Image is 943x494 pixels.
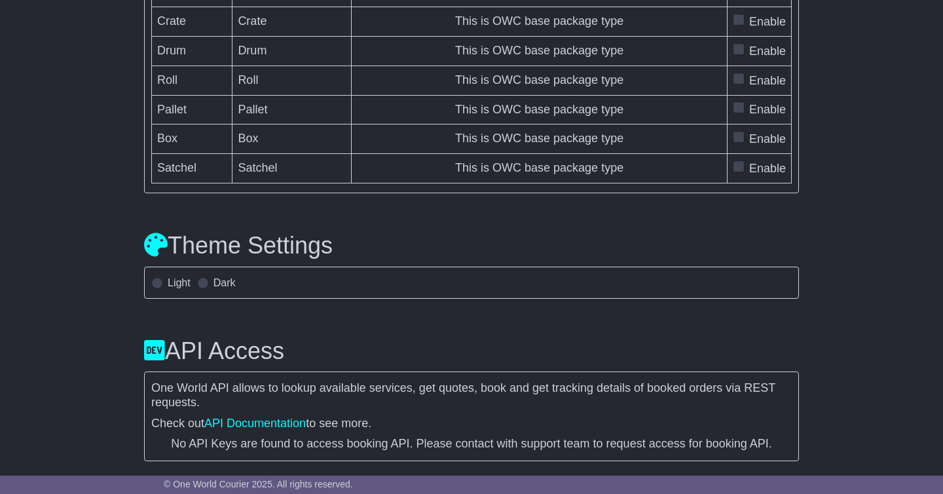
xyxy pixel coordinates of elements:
[232,66,352,95] td: Roll
[749,43,786,60] label: Enable
[144,233,799,259] h3: Theme Settings
[352,154,728,183] td: This is OWC base package type
[749,13,786,31] label: Enable
[164,479,353,489] span: © One World Courier 2025. All rights reserved.
[352,95,728,124] td: This is OWC base package type
[151,417,792,431] p: Check out to see more.
[151,381,792,409] p: One World API allows to lookup available services, get quotes, book and get tracking details of b...
[749,72,786,90] label: Enable
[152,37,232,66] td: Drum
[168,276,191,289] label: Light
[749,130,786,148] label: Enable
[152,154,232,183] td: Satchel
[151,437,792,451] div: No API Keys are found to access booking API. Please contact with support team to request access f...
[232,95,352,124] td: Pallet
[352,124,728,154] td: This is OWC base package type
[152,124,232,154] td: Box
[232,154,352,183] td: Satchel
[213,276,236,289] label: Dark
[232,7,352,37] td: Crate
[749,160,786,178] label: Enable
[232,124,352,154] td: Box
[352,7,728,37] td: This is OWC base package type
[152,7,232,37] td: Crate
[152,66,232,95] td: Roll
[204,417,306,430] a: API Documentation
[749,101,786,119] label: Enable
[144,338,799,364] h3: API Access
[352,37,728,66] td: This is OWC base package type
[152,95,232,124] td: Pallet
[352,66,728,95] td: This is OWC base package type
[232,37,352,66] td: Drum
